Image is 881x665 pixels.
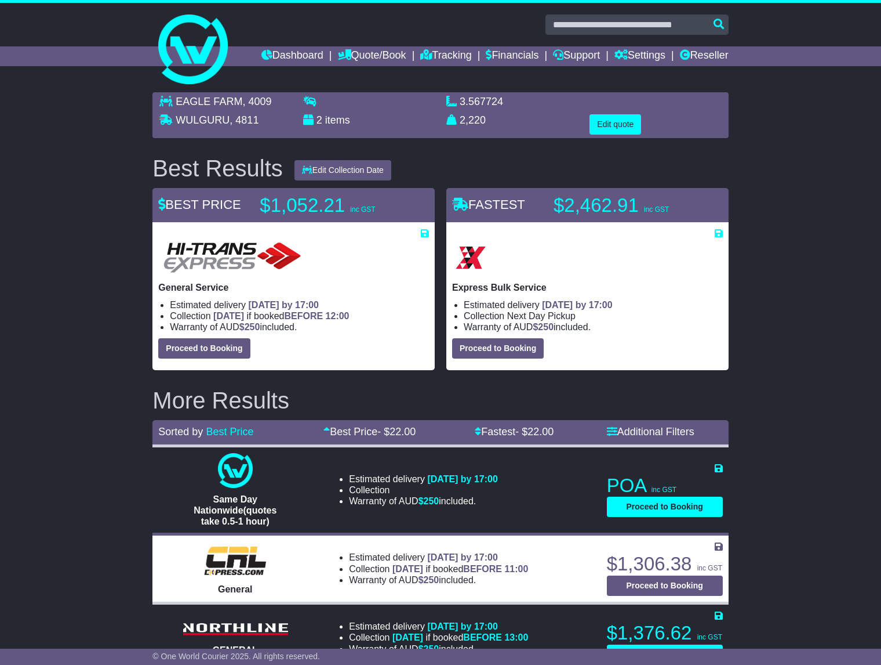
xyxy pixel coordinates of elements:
a: Fastest- $22.00 [475,426,554,438]
img: CRL: General [197,543,273,578]
span: General [218,584,253,594]
span: inc GST [697,633,722,641]
span: 2 [316,114,322,126]
span: © One World Courier 2025. All rights reserved. [152,652,320,661]
li: Estimated delivery [349,474,498,485]
span: 250 [424,496,439,506]
button: Proceed to Booking [452,338,544,359]
span: 13:00 [504,633,528,642]
li: Collection [170,310,429,321]
a: Tracking [420,46,471,66]
span: 250 [245,322,260,332]
span: 2,220 [460,114,486,126]
li: Collection [349,485,498,496]
a: Dashboard [261,46,323,66]
img: HiTrans: General Service [158,239,307,276]
span: [DATE] by 17:00 [427,474,498,484]
span: inc GST [651,486,676,494]
a: Best Price- $22.00 [323,426,416,438]
span: 250 [538,322,554,332]
p: POA [607,474,723,497]
span: 11:00 [504,564,528,574]
span: 250 [424,575,439,585]
img: Border Express: Express Bulk Service [452,239,489,276]
span: 3.567724 [460,96,503,107]
span: if booked [392,564,528,574]
span: [DATE] by 17:00 [427,552,498,562]
span: $ [418,496,439,506]
span: BEST PRICE [158,197,241,212]
button: Proceed to Booking [158,338,250,359]
p: $1,052.21 [260,194,405,217]
a: Additional Filters [607,426,694,438]
div: Best Results [147,156,289,181]
p: $2,462.91 [554,194,698,217]
span: if booked [213,311,349,321]
li: Collection [349,563,528,574]
a: Best Price [206,426,253,438]
a: Support [553,46,600,66]
span: items [325,114,350,126]
span: FASTEST [452,197,525,212]
li: Warranty of AUD included. [349,574,528,586]
button: Proceed to Booking [607,497,723,517]
span: Same Day Nationwide(quotes take 0.5-1 hour) [194,494,276,526]
button: Proceed to Booking [607,576,723,596]
p: Express Bulk Service [452,282,723,293]
span: - $ [377,426,416,438]
span: [DATE] by 17:00 [542,300,613,310]
span: inc GST [350,205,375,214]
span: $ [239,322,260,332]
li: Collection [464,310,723,321]
p: General Service [158,282,429,293]
li: Warranty of AUD included. [349,644,528,655]
button: Proceed to Booking [607,645,723,665]
a: Reseller [680,46,729,66]
li: Estimated delivery [464,299,723,310]
button: Edit quote [589,114,641,135]
p: $1,376.62 [607,621,723,645]
span: , 4009 [242,96,271,107]
li: Estimated delivery [349,552,528,563]
span: [DATE] [392,564,423,574]
span: if booked [392,633,528,642]
span: Sorted by [158,426,203,438]
a: Settings [614,46,665,66]
span: inc GST [644,205,669,214]
span: EAGLE FARM [176,96,242,107]
button: Edit Collection Date [294,160,391,180]
span: $ [418,644,439,654]
span: WULGURU [176,114,230,126]
li: Warranty of AUD included. [170,321,429,332]
span: 12:00 [326,311,350,321]
span: [DATE] by 17:00 [249,300,319,310]
span: $ [418,575,439,585]
li: Estimated delivery [349,621,528,632]
span: BEFORE [284,311,323,321]
li: Estimated delivery [170,299,429,310]
span: GENERAL [213,645,258,655]
span: BEFORE [463,633,502,642]
span: , 4811 [230,114,259,126]
span: BEFORE [463,564,502,574]
li: Warranty of AUD included. [349,496,498,507]
p: $1,306.38 [607,552,723,576]
span: [DATE] by 17:00 [427,621,498,631]
li: Warranty of AUD included. [464,321,723,332]
span: 22.00 [389,426,416,438]
span: 22.00 [527,426,554,438]
span: $ [533,322,554,332]
span: inc GST [697,564,722,572]
span: - $ [515,426,554,438]
a: Quote/Book [338,46,406,66]
span: 250 [424,644,439,654]
img: Northline Distribution: GENERAL [177,620,293,639]
span: [DATE] [213,311,244,321]
li: Collection [349,632,528,643]
span: Next Day Pickup [507,311,576,321]
a: Financials [486,46,538,66]
span: [DATE] [392,633,423,642]
h2: More Results [152,388,728,413]
img: One World Courier: Same Day Nationwide(quotes take 0.5-1 hour) [218,453,253,488]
